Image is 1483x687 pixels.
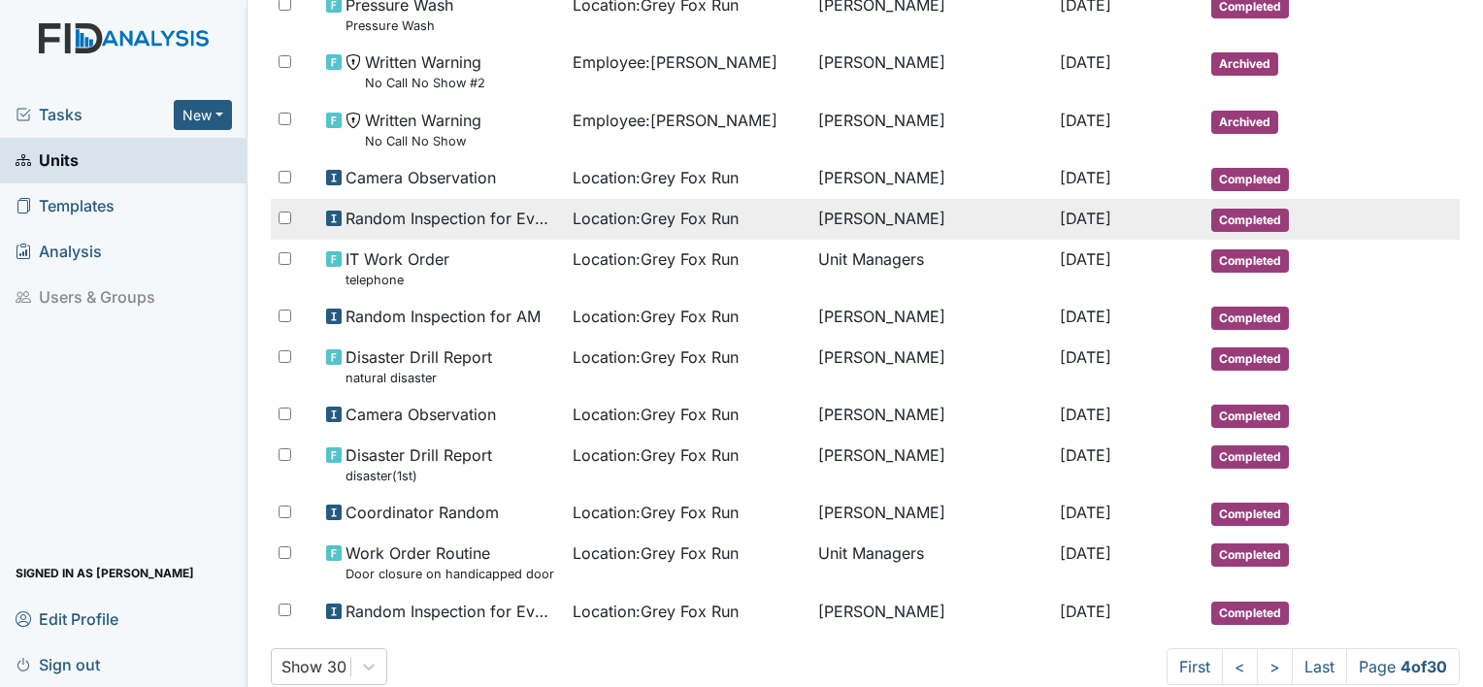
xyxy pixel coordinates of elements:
[1060,52,1111,72] span: [DATE]
[810,592,1052,633] td: [PERSON_NAME]
[810,101,1052,158] td: [PERSON_NAME]
[1211,249,1289,273] span: Completed
[346,600,557,623] span: Random Inspection for Evening
[573,501,739,524] span: Location : Grey Fox Run
[346,369,492,387] small: natural disaster
[365,132,481,150] small: No Call No Show
[16,558,194,588] span: Signed in as [PERSON_NAME]
[573,345,739,369] span: Location : Grey Fox Run
[346,247,449,289] span: IT Work Order telephone
[1060,445,1111,465] span: [DATE]
[346,403,496,426] span: Camera Observation
[346,271,449,289] small: telephone
[365,74,485,92] small: No Call No Show #2
[810,436,1052,493] td: [PERSON_NAME]
[1211,543,1289,567] span: Completed
[1211,445,1289,469] span: Completed
[1167,648,1223,685] a: First
[810,395,1052,436] td: [PERSON_NAME]
[810,43,1052,100] td: [PERSON_NAME]
[16,237,102,267] span: Analysis
[1211,405,1289,428] span: Completed
[1060,405,1111,424] span: [DATE]
[346,166,496,189] span: Camera Observation
[1060,168,1111,187] span: [DATE]
[1222,648,1258,685] a: <
[573,403,739,426] span: Location : Grey Fox Run
[573,109,777,132] span: Employee : [PERSON_NAME]
[346,501,499,524] span: Coordinator Random
[174,100,232,130] button: New
[365,109,481,150] span: Written Warning No Call No Show
[573,207,739,230] span: Location : Grey Fox Run
[810,493,1052,534] td: [PERSON_NAME]
[573,541,739,565] span: Location : Grey Fox Run
[1060,543,1111,563] span: [DATE]
[346,541,557,583] span: Work Order Routine Door closure on handicapped door adjustment needed
[810,297,1052,338] td: [PERSON_NAME]
[16,103,174,126] a: Tasks
[573,50,777,74] span: Employee : [PERSON_NAME]
[1211,111,1278,134] span: Archived
[1060,111,1111,130] span: [DATE]
[1211,307,1289,330] span: Completed
[1346,648,1460,685] span: Page
[573,166,739,189] span: Location : Grey Fox Run
[573,247,739,271] span: Location : Grey Fox Run
[1060,307,1111,326] span: [DATE]
[1060,209,1111,228] span: [DATE]
[365,50,485,92] span: Written Warning No Call No Show #2
[1401,657,1447,676] strong: 4 of 30
[1060,347,1111,367] span: [DATE]
[573,305,739,328] span: Location : Grey Fox Run
[1167,648,1460,685] nav: task-pagination
[810,240,1052,297] td: Unit Managers
[1211,347,1289,371] span: Completed
[16,604,118,634] span: Edit Profile
[573,600,739,623] span: Location : Grey Fox Run
[1211,503,1289,526] span: Completed
[810,158,1052,199] td: [PERSON_NAME]
[346,16,453,35] small: Pressure Wash
[346,443,492,485] span: Disaster Drill Report disaster(1st)
[16,191,115,221] span: Templates
[1211,209,1289,232] span: Completed
[346,467,492,485] small: disaster(1st)
[346,565,557,583] small: Door closure on handicapped door adjustment needed
[1060,602,1111,621] span: [DATE]
[346,345,492,387] span: Disaster Drill Report natural disaster
[346,305,541,328] span: Random Inspection for AM
[1060,503,1111,522] span: [DATE]
[16,146,79,176] span: Units
[810,199,1052,240] td: [PERSON_NAME]
[281,655,346,678] div: Show 30
[1211,602,1289,625] span: Completed
[16,649,100,679] span: Sign out
[810,338,1052,395] td: [PERSON_NAME]
[1211,168,1289,191] span: Completed
[346,207,557,230] span: Random Inspection for Evening
[1292,648,1347,685] a: Last
[810,534,1052,591] td: Unit Managers
[1257,648,1293,685] a: >
[1060,249,1111,269] span: [DATE]
[1211,52,1278,76] span: Archived
[573,443,739,467] span: Location : Grey Fox Run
